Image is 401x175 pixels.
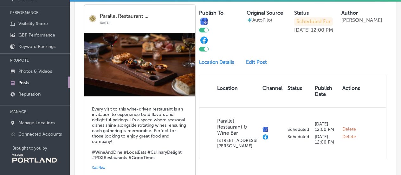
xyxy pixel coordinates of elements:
p: Manage Locations [18,120,55,125]
img: logo [89,15,97,23]
a: Edit Post [246,59,271,65]
label: Author [341,10,358,16]
span: Delete [342,134,356,140]
p: Photos & Videos [18,69,52,74]
label: Status [294,10,309,16]
span: Delete [342,126,356,132]
p: Scheduled For [294,17,333,26]
th: Location [199,75,260,107]
th: Actions [340,75,363,107]
p: [DATE] 12:00 PM [314,134,337,145]
label: Original Source [247,10,283,16]
th: Publish Date [312,75,340,107]
p: Reputation [18,91,41,97]
p: GBP Performance [18,32,55,38]
p: Parallel Restaurant & Wine Bar [217,118,257,136]
p: Brought to you by [12,146,70,151]
img: 1753395641fe85496a-83ba-4b8a-aa0f-e9b54c7cfaa0_2024-07-30.jpg [84,33,195,96]
h5: Every visit to this wine-driven restaurant is an invitation to experience bold flavors and deligh... [92,106,188,160]
p: [STREET_ADDRESS][PERSON_NAME] [217,138,257,149]
img: Travel Portland [12,154,57,163]
th: Channel [260,75,285,107]
p: [DATE] [100,19,191,25]
p: Posts [18,80,29,85]
img: autopilot-icon [247,17,252,23]
th: Status [285,75,312,107]
p: Connected Accounts [18,131,62,137]
p: Scheduled [288,127,309,132]
p: AutoPilot [252,17,272,23]
p: Scheduled [288,134,309,139]
label: Publish To [199,10,223,16]
p: Visibility Score [18,21,48,26]
p: Location Details [199,59,234,65]
p: [DATE] 12:00 PM [314,121,337,132]
p: Parallel Restaurant ... [100,13,191,19]
p: Keyword Rankings [18,44,55,49]
p: [DATE] [294,27,310,33]
p: [PERSON_NAME] [341,17,382,23]
p: 12:00 PM [311,27,333,33]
